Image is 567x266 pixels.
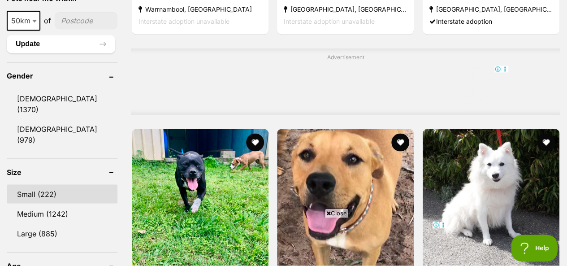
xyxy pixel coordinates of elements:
[423,129,559,266] img: Nia - Japanese Spitz Dog
[55,12,117,29] input: postcode
[139,3,262,15] strong: Warrnambool, [GEOGRAPHIC_DATA]
[277,129,414,266] img: Jack Scar (Jax) - Staffordshire Bull Terrier Dog
[139,17,229,25] span: Interstate adoption unavailable
[284,3,407,15] strong: [GEOGRAPHIC_DATA], [GEOGRAPHIC_DATA]
[121,221,447,262] iframe: Advertisement
[246,133,264,151] button: favourite
[7,35,115,53] button: Update
[7,168,117,176] header: Size
[7,119,117,149] a: [DEMOGRAPHIC_DATA] (979)
[7,204,117,223] a: Medium (1242)
[182,65,509,105] iframe: Advertisement
[7,72,117,80] header: Gender
[284,17,375,25] span: Interstate adoption unavailable
[537,133,555,151] button: favourite
[429,15,553,27] div: Interstate adoption
[132,129,268,266] img: Remmy - Staffordshire Bull Terrier Dog
[8,14,39,27] span: 50km
[131,48,560,114] div: Advertisement
[44,15,51,26] span: of
[392,133,410,151] button: favourite
[7,89,117,118] a: [DEMOGRAPHIC_DATA] (1370)
[429,3,553,15] strong: [GEOGRAPHIC_DATA], [GEOGRAPHIC_DATA]
[7,184,117,203] a: Small (222)
[511,235,558,262] iframe: Help Scout Beacon - Open
[7,11,40,31] span: 50km
[7,224,117,243] a: Large (885)
[325,209,349,218] span: Close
